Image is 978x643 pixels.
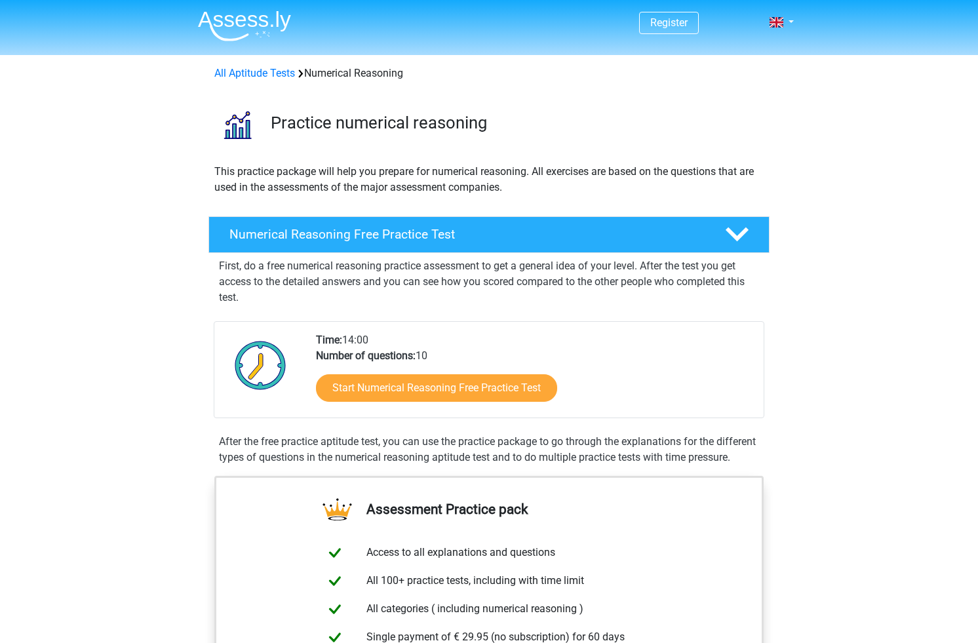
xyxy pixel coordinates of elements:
a: Start Numerical Reasoning Free Practice Test [316,374,557,402]
p: First, do a free numerical reasoning practice assessment to get a general idea of your level. Aft... [219,258,759,305]
h4: Numerical Reasoning Free Practice Test [229,227,704,242]
img: Assessly [198,10,291,41]
b: Time: [316,334,342,346]
img: numerical reasoning [209,97,265,153]
p: This practice package will help you prepare for numerical reasoning. All exercises are based on t... [214,164,764,195]
img: Clock [227,332,294,398]
h3: Practice numerical reasoning [271,113,759,133]
a: All Aptitude Tests [214,67,295,79]
b: Number of questions: [316,349,416,362]
a: Register [650,16,688,29]
a: Numerical Reasoning Free Practice Test [203,216,775,253]
div: Numerical Reasoning [209,66,769,81]
div: After the free practice aptitude test, you can use the practice package to go through the explana... [214,434,764,465]
div: 14:00 10 [306,332,763,418]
